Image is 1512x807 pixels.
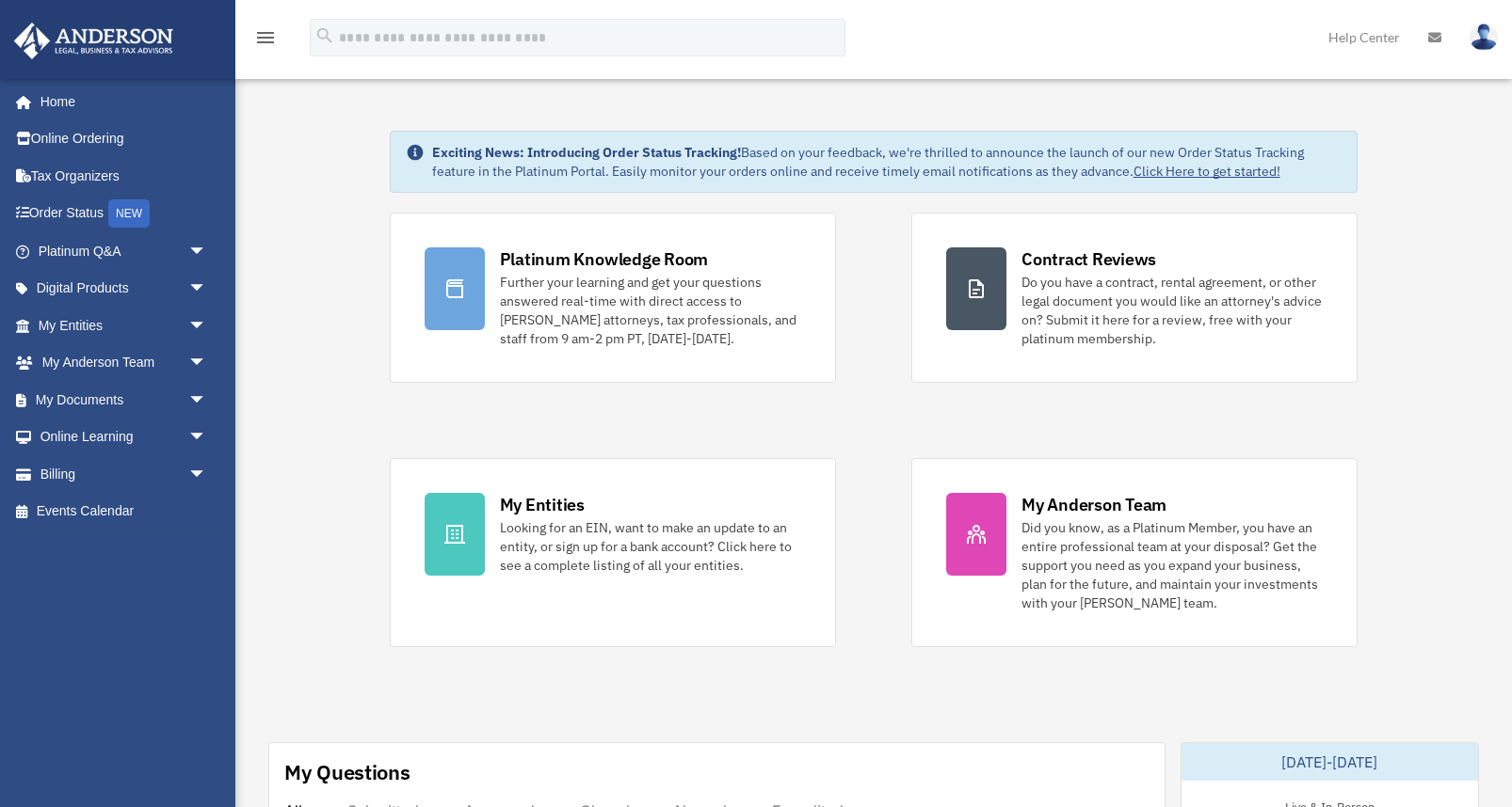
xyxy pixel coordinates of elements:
[1021,518,1323,612] div: Did you know, as a Platinum Member, you have an entire professional team at your disposal? Get th...
[432,144,741,161] strong: Exciting News: Introducing Order Status Tracking!
[500,518,801,575] div: Looking for an EIN, want to make an update to an entity, or sign up for a bank account? Click her...
[254,26,277,49] i: menu
[13,270,235,308] a: Digital Productsarrow_drop_down
[1134,163,1280,180] a: Click Here to get started!
[1021,493,1166,516] div: My Anderson Team
[188,455,226,494] span: arrow_drop_down
[13,157,235,195] a: Tax Organizers
[432,143,1343,181] div: Based on your feedback, we're thrilled to announce the launch of our new Order Status Tracking fe...
[1470,24,1498,51] img: User Pic
[911,458,1358,647] a: My Anderson Team Did you know, as a Platinum Member, you have an entire professional team at your...
[188,307,226,345] span: arrow_drop_down
[13,455,235,493] a: Billingarrow_drop_down
[13,307,235,344] a: My Entitiesarrow_drop_down
[13,120,235,158] a: Online Ordering
[13,83,226,120] a: Home
[13,344,235,382] a: My Anderson Teamarrow_drop_down
[13,195,235,233] a: Order StatusNEW
[13,381,235,419] a: My Documentsarrow_drop_down
[8,23,179,59] img: Anderson Advisors Platinum Portal
[314,25,335,46] i: search
[108,199,150,228] div: NEW
[390,213,836,383] a: Platinum Knowledge Room Further your learning and get your questions answered real-time with dire...
[1021,247,1156,271] div: Contract Reviews
[188,344,226,383] span: arrow_drop_down
[911,213,1358,383] a: Contract Reviews Do you have a contract, rental agreement, or other legal document you would like...
[188,232,226,271] span: arrow_drop_down
[13,232,235,270] a: Platinum Q&Aarrow_drop_down
[1021,273,1323,348] div: Do you have a contract, rental agreement, or other legal document you would like an attorney's ad...
[500,273,801,348] div: Further your learning and get your questions answered real-time with direct access to [PERSON_NAM...
[188,419,226,457] span: arrow_drop_down
[188,270,226,309] span: arrow_drop_down
[13,493,235,530] a: Events Calendar
[390,458,836,647] a: My Entities Looking for an EIN, want to make an update to an entity, or sign up for a bank accoun...
[188,381,226,419] span: arrow_drop_down
[500,247,709,271] div: Platinum Knowledge Room
[254,33,277,49] a: menu
[13,419,235,456] a: Online Learningarrow_drop_down
[284,758,410,786] div: My Questions
[1182,743,1479,781] div: [DATE]-[DATE]
[500,493,585,516] div: My Entities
